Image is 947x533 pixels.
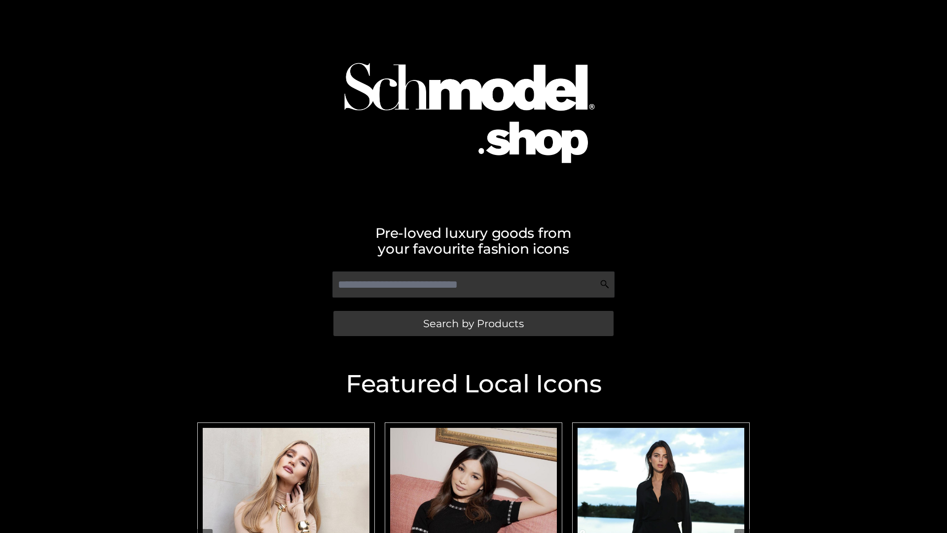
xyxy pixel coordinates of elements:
h2: Pre-loved luxury goods from your favourite fashion icons [192,225,755,257]
img: Search Icon [600,279,610,289]
span: Search by Products [423,318,524,329]
a: Search by Products [333,311,614,336]
h2: Featured Local Icons​ [192,372,755,396]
